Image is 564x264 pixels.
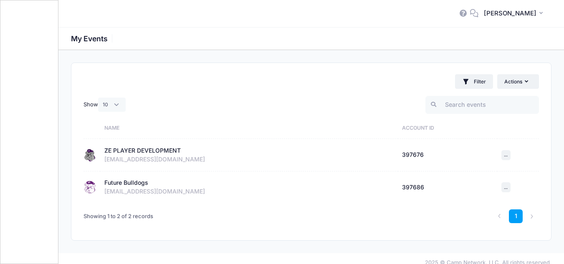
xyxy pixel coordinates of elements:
button: Actions [497,74,539,88]
div: [EMAIL_ADDRESS][DOMAIN_NAME] [104,155,394,164]
label: Show [83,98,126,112]
button: ... [501,182,511,192]
img: Future Bulldogs [83,181,96,194]
div: ZE PLAYER DEVELOPMENT [104,146,181,155]
span: [PERSON_NAME] [484,9,536,18]
a: 1 [509,209,523,223]
img: ZE PLAYER DEVELOPMENT [83,149,96,161]
span: ... [504,152,508,158]
div: Showing 1 to 2 of 2 records [83,207,153,226]
td: 397676 [398,139,497,171]
div: [EMAIL_ADDRESS][DOMAIN_NAME] [104,187,394,196]
button: Filter [455,74,493,89]
button: [PERSON_NAME] [478,4,551,23]
button: ... [501,150,511,160]
select: Show [98,98,126,112]
th: Name: activate to sort column ascending [100,117,398,139]
div: Future Bulldogs [104,179,148,187]
td: 397686 [398,171,497,204]
th: Account ID: activate to sort column ascending [398,117,497,139]
span: ... [504,184,508,190]
h1: My Events [71,34,115,43]
input: Search events [425,96,539,114]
